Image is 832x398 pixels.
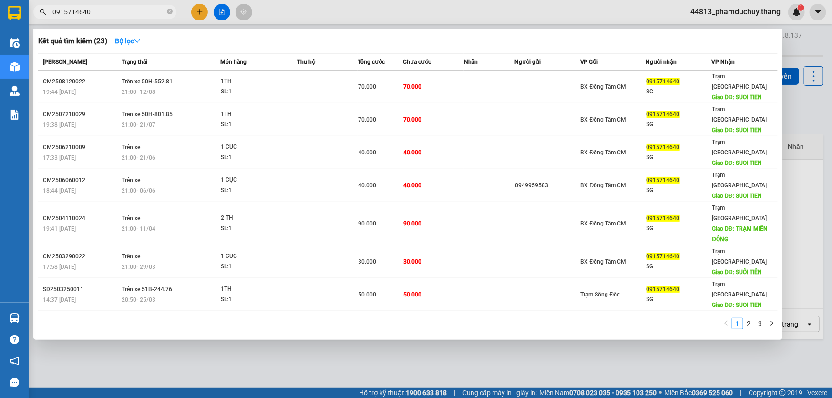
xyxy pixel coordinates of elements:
[581,149,627,156] span: BX Đồng Tâm CM
[122,111,173,118] span: Trên xe 50H-801.85
[404,220,422,227] span: 90.000
[122,264,155,270] span: 21:00 - 29/03
[43,110,119,120] div: CM2507210029
[10,313,20,323] img: warehouse-icon
[221,87,292,97] div: SL: 1
[404,149,422,156] span: 40.000
[581,116,627,123] span: BX Đồng Tâm CM
[647,286,680,293] span: 0915714640
[647,253,680,260] span: 0915714640
[712,302,762,308] span: Giao DĐ: SUOI TIEN
[221,109,292,120] div: 1TH
[358,149,376,156] span: 40.000
[723,320,729,326] span: left
[43,122,76,128] span: 19:38 [DATE]
[647,215,680,222] span: 0915714640
[720,318,732,329] button: left
[766,318,778,329] button: right
[647,144,680,151] span: 0915714640
[43,175,119,185] div: CM2506060012
[712,225,768,243] span: Giao DĐ: TRẠM MIỀN ĐÔNG
[221,142,292,153] div: 1 CUC
[358,291,376,298] span: 50.000
[581,83,627,90] span: BX Đồng Tâm CM
[647,177,680,184] span: 0915714640
[43,296,76,303] span: 14:37 [DATE]
[712,193,762,199] span: Giao DĐ: SUOI TIEN
[743,318,755,329] li: 2
[358,258,376,265] span: 30.000
[358,220,376,227] span: 90.000
[43,285,119,295] div: SD2503250011
[647,262,711,272] div: SG
[769,320,775,326] span: right
[221,175,292,185] div: 1 CỤC
[712,59,735,65] span: VP Nhận
[647,87,711,97] div: SG
[358,59,385,65] span: Tổng cước
[122,122,155,128] span: 21:00 - 21/07
[38,36,107,46] h3: Kết quả tìm kiếm ( 23 )
[43,154,76,161] span: 17:33 [DATE]
[720,318,732,329] li: Previous Page
[358,83,376,90] span: 70.000
[122,296,155,303] span: 20:50 - 25/03
[122,187,155,194] span: 21:00 - 06/06
[712,204,767,222] span: Trạm [GEOGRAPHIC_DATA]
[43,214,119,224] div: CM2504110024
[43,187,76,194] span: 18:44 [DATE]
[122,154,155,161] span: 21:00 - 21/06
[712,160,762,166] span: Giao DĐ: SUOI TIEN
[712,106,767,123] span: Trạm [GEOGRAPHIC_DATA]
[167,9,173,14] span: close-circle
[40,9,46,15] span: search
[403,59,431,65] span: Chưa cước
[10,335,19,344] span: question-circle
[580,59,598,65] span: VP Gửi
[221,185,292,196] div: SL: 1
[43,59,87,65] span: [PERSON_NAME]
[221,251,292,262] div: 1 CUC
[10,378,19,387] span: message
[122,78,173,85] span: Trên xe 50H-552.81
[221,213,292,224] div: 2 TH
[221,262,292,272] div: SL: 1
[358,116,376,123] span: 70.000
[464,59,478,65] span: Nhãn
[221,284,292,295] div: 1TH
[712,94,762,101] span: Giao DĐ: SUOI TIEN
[221,224,292,234] div: SL: 1
[647,153,711,163] div: SG
[115,37,141,45] strong: Bộ lọc
[581,291,620,298] span: Trạm Sông Đốc
[404,182,422,189] span: 40.000
[167,8,173,17] span: close-circle
[712,172,767,189] span: Trạm [GEOGRAPHIC_DATA]
[221,76,292,87] div: 1TH
[732,318,743,329] li: 1
[134,38,141,44] span: down
[122,144,140,151] span: Trên xe
[10,62,20,72] img: warehouse-icon
[122,253,140,260] span: Trên xe
[220,59,247,65] span: Món hàng
[43,143,119,153] div: CM2506210009
[712,139,767,156] span: Trạm [GEOGRAPHIC_DATA]
[404,116,422,123] span: 70.000
[404,83,422,90] span: 70.000
[647,78,680,85] span: 0915714640
[647,120,711,130] div: SG
[581,258,627,265] span: BX Đồng Tâm CM
[122,215,140,222] span: Trên xe
[514,59,541,65] span: Người gửi
[122,177,140,184] span: Trên xe
[647,111,680,118] span: 0915714640
[10,357,19,366] span: notification
[755,318,766,329] a: 3
[43,252,119,262] div: CM2503290022
[647,185,711,195] div: SG
[712,73,767,90] span: Trạm [GEOGRAPHIC_DATA]
[43,225,76,232] span: 19:41 [DATE]
[404,291,422,298] span: 50.000
[221,295,292,305] div: SL: 1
